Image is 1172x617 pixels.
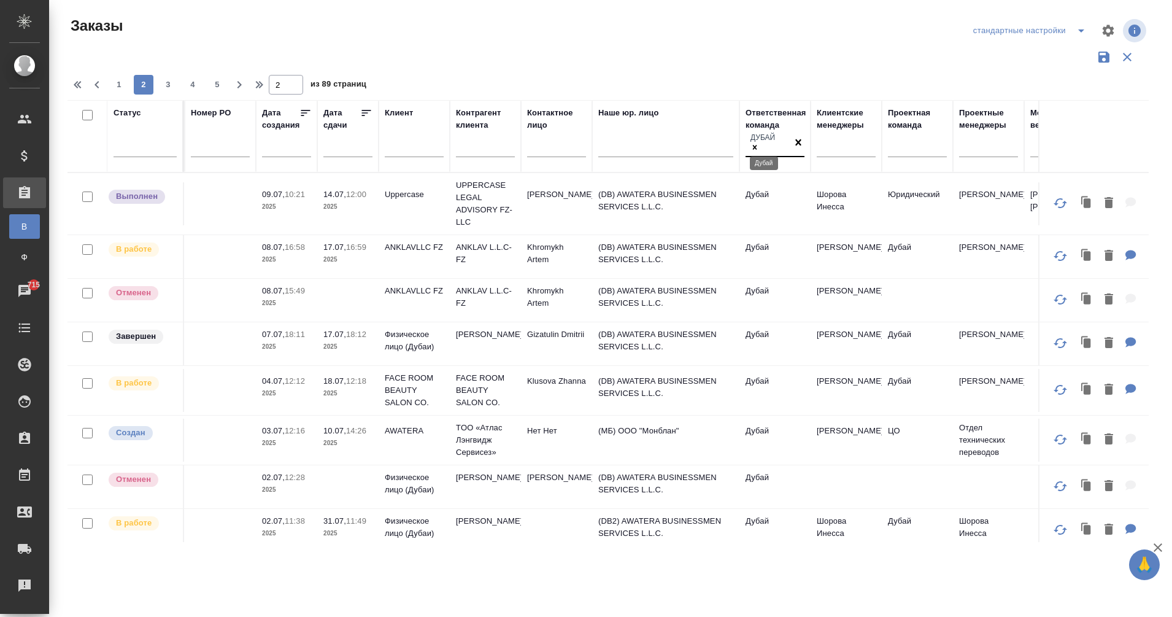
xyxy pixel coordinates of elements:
[107,375,177,392] div: Выставляет ПМ после принятия заказа от КМа
[285,426,305,435] p: 12:16
[107,241,177,258] div: Выставляет ПМ после принятия заказа от КМа
[323,516,346,526] p: 31.07,
[1046,285,1075,314] button: Обновить
[598,107,659,119] div: Наше юр. лицо
[285,243,305,252] p: 16:58
[285,376,305,386] p: 12:12
[953,369,1024,412] td: [PERSON_NAME]
[882,235,953,278] td: Дубай
[107,471,177,488] div: Выставляет КМ после отмены со стороны клиента. Если уже после запуска – КМ пишет ПМу про отмену, ...
[323,426,346,435] p: 10.07,
[107,285,177,301] div: Выставляет КМ после отмены со стороны клиента. Если уже после запуска – КМ пишет ПМу про отмену, ...
[1046,515,1075,545] button: Обновить
[1098,378,1119,403] button: Удалить
[521,235,592,278] td: Khromykh Artem
[592,322,739,365] td: (DB) AWATERA BUSINESSMEN SERVICES L.L.C.
[262,341,311,353] p: 2025
[262,190,285,199] p: 09.07,
[285,286,305,295] p: 15:49
[262,437,311,449] p: 2025
[116,377,152,389] p: В работе
[521,369,592,412] td: Klusova Zhanna
[385,328,444,353] p: Физическое лицо (Дубаи)
[811,509,882,552] td: Шорова Инесса
[959,107,1018,131] div: Проектные менеджеры
[811,279,882,322] td: [PERSON_NAME]
[285,473,305,482] p: 12:28
[521,279,592,322] td: Khromykh Artem
[262,330,285,339] p: 07.07,
[811,322,882,365] td: [PERSON_NAME]
[592,235,739,278] td: (DB) AWATERA BUSINESSMEN SERVICES L.L.C.
[1046,241,1075,271] button: Обновить
[953,416,1024,465] td: Отдел технических переводов
[1129,549,1160,580] button: 🙏
[323,243,346,252] p: 17.07,
[1046,188,1075,218] button: Обновить
[346,330,366,339] p: 18:12
[262,297,311,309] p: 2025
[346,376,366,386] p: 12:18
[1098,191,1119,216] button: Удалить
[1075,244,1098,269] button: Клонировать
[262,286,285,295] p: 08.07,
[811,419,882,462] td: [PERSON_NAME]
[592,465,739,508] td: (DB) AWATERA BUSINESSMEN SERVICES L.L.C.
[882,182,953,225] td: Юридический
[323,527,372,540] p: 2025
[323,254,372,266] p: 2025
[592,509,739,552] td: (DB2) AWATERA BUSINESSMEN SERVICES L.L.C.
[882,322,953,365] td: Дубай
[262,426,285,435] p: 03.07,
[1098,474,1119,499] button: Удалить
[456,471,515,484] p: [PERSON_NAME]
[953,182,1024,225] td: [PERSON_NAME]
[346,190,366,199] p: 12:00
[592,419,739,462] td: (МБ) ООО "Монблан"
[811,182,882,225] td: Шорова Инесса
[521,465,592,508] td: [PERSON_NAME]
[1098,427,1119,452] button: Удалить
[9,214,40,239] a: В
[1030,107,1089,131] div: Менеджеры верстки
[1075,378,1098,403] button: Клонировать
[385,188,444,201] p: Uppercase
[953,322,1024,365] td: [PERSON_NAME]
[1046,328,1075,358] button: Обновить
[183,75,202,95] button: 4
[323,437,372,449] p: 2025
[114,107,141,119] div: Статус
[262,107,299,131] div: Дата создания
[1092,45,1116,69] button: Сохранить фильтры
[262,243,285,252] p: 08.07,
[207,79,227,91] span: 5
[116,287,151,299] p: Отменен
[15,220,34,233] span: В
[739,235,811,278] td: Дубай
[207,75,227,95] button: 5
[1098,287,1119,312] button: Удалить
[521,419,592,462] td: Нет Нет
[109,79,129,91] span: 1
[456,422,515,459] p: TОО «Атлас Лэнгвидж Сервисез»
[456,179,515,228] p: UPPERCASE LEGAL ADVISORY FZ-LLC
[323,201,372,213] p: 2025
[527,107,586,131] div: Контактное лицо
[1030,188,1089,213] p: [PERSON_NAME], [PERSON_NAME]
[385,372,444,409] p: FACE ROOM BEAUTY SALON CO.
[970,21,1093,41] div: split button
[385,285,444,297] p: ANKLAVLLC FZ
[521,182,592,225] td: [PERSON_NAME]
[1116,45,1139,69] button: Сбросить фильтры
[882,419,953,462] td: ЦО
[385,425,444,437] p: AWATERA
[750,133,775,143] div: Дубай
[739,509,811,552] td: Дубай
[888,107,947,131] div: Проектная команда
[385,471,444,496] p: Физическое лицо (Дубаи)
[158,75,178,95] button: 3
[456,515,515,527] p: [PERSON_NAME]
[456,107,515,131] div: Контрагент клиента
[116,427,145,439] p: Создан
[739,465,811,508] td: Дубай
